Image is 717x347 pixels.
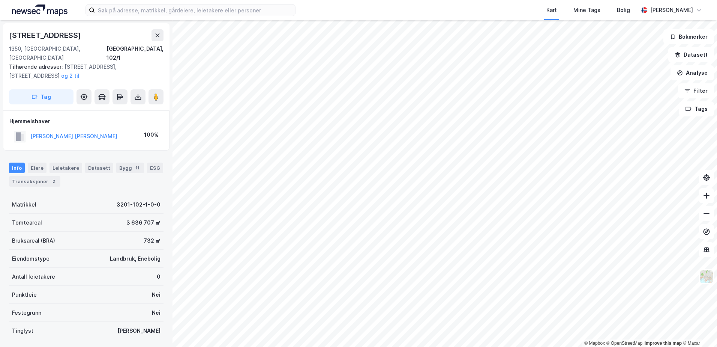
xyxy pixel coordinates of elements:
div: 3201-102-1-0-0 [117,200,160,209]
iframe: Chat Widget [679,311,717,347]
div: Mine Tags [573,6,600,15]
input: Søk på adresse, matrikkel, gårdeiere, leietakere eller personer [95,5,295,16]
div: 100% [144,130,159,139]
div: Matrikkel [12,200,36,209]
div: Antall leietakere [12,272,55,281]
div: [STREET_ADDRESS], [STREET_ADDRESS] [9,62,157,80]
button: Datasett [668,47,714,62]
a: Improve this map [645,341,682,346]
div: [PERSON_NAME] [117,326,160,335]
div: Leietakere [49,163,82,173]
div: 0 [157,272,160,281]
button: Bokmerker [663,29,714,44]
div: Kart [546,6,557,15]
div: 2 [50,178,57,185]
div: Festegrunn [12,308,41,317]
span: Tilhørende adresser: [9,63,64,70]
div: Eiendomstype [12,254,49,263]
button: Tags [679,101,714,116]
div: Hjemmelshaver [9,117,163,126]
div: Info [9,163,25,173]
div: Eiere [28,163,46,173]
div: Transaksjoner [9,176,60,187]
div: Punktleie [12,290,37,299]
div: Bruksareal (BRA) [12,236,55,245]
div: 1350, [GEOGRAPHIC_DATA], [GEOGRAPHIC_DATA] [9,44,106,62]
div: Bygg [116,163,144,173]
div: 3 636 707 ㎡ [126,218,160,227]
div: Tomteareal [12,218,42,227]
div: Bolig [617,6,630,15]
div: Tinglyst [12,326,33,335]
div: Nei [152,308,160,317]
div: [STREET_ADDRESS] [9,29,82,41]
a: Mapbox [584,341,605,346]
div: Kontrollprogram for chat [679,311,717,347]
div: [GEOGRAPHIC_DATA], 102/1 [106,44,163,62]
div: 11 [133,164,141,172]
div: 732 ㎡ [144,236,160,245]
a: OpenStreetMap [606,341,643,346]
img: logo.a4113a55bc3d86da70a041830d287a7e.svg [12,5,67,16]
div: Landbruk, Enebolig [110,254,160,263]
img: Z [699,270,714,284]
div: ESG [147,163,163,173]
button: Filter [678,83,714,98]
div: Datasett [85,163,113,173]
button: Tag [9,89,73,104]
button: Analyse [670,65,714,80]
div: [PERSON_NAME] [650,6,693,15]
div: Nei [152,290,160,299]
